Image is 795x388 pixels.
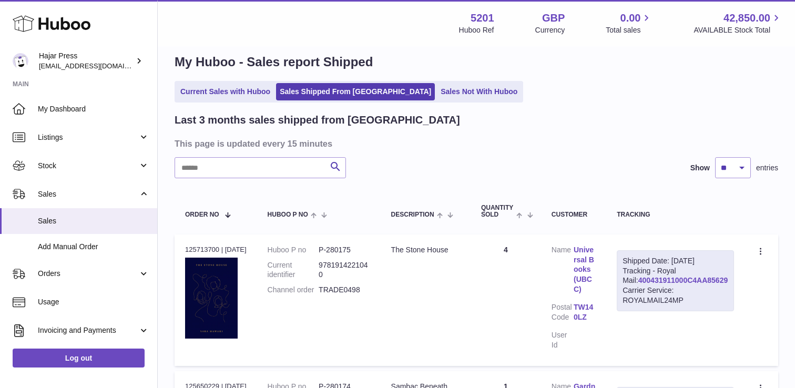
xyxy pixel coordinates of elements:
[574,245,596,294] a: Universal Books (UBCC)
[175,113,460,127] h2: Last 3 months sales shipped from [GEOGRAPHIC_DATA]
[268,285,319,295] dt: Channel order
[177,83,274,100] a: Current Sales with Huboo
[623,285,728,305] div: Carrier Service: ROYALMAIL24MP
[185,245,247,254] div: 125713700 | [DATE]
[437,83,521,100] a: Sales Not With Huboo
[175,54,778,70] h1: My Huboo - Sales report Shipped
[38,161,138,171] span: Stock
[756,163,778,173] span: entries
[552,245,574,297] dt: Name
[39,51,134,71] div: Hajar Press
[471,11,494,25] strong: 5201
[617,211,734,218] div: Tracking
[276,83,435,100] a: Sales Shipped From [GEOGRAPHIC_DATA]
[268,260,319,280] dt: Current identifier
[268,211,308,218] span: Huboo P no
[38,216,149,226] span: Sales
[694,11,782,35] a: 42,850.00 AVAILABLE Stock Total
[38,189,138,199] span: Sales
[38,297,149,307] span: Usage
[690,163,710,173] label: Show
[13,53,28,69] img: editorial@hajarpress.com
[185,258,238,339] img: 1620153415.png
[39,62,155,70] span: [EMAIL_ADDRESS][DOMAIN_NAME]
[391,211,434,218] span: Description
[319,245,370,255] dd: P-280175
[319,285,370,295] dd: TRADE0498
[459,25,494,35] div: Huboo Ref
[542,11,565,25] strong: GBP
[391,245,460,255] div: The Stone House
[620,11,641,25] span: 0.00
[552,211,596,218] div: Customer
[606,25,653,35] span: Total sales
[38,104,149,114] span: My Dashboard
[38,325,138,335] span: Invoicing and Payments
[723,11,770,25] span: 42,850.00
[175,138,776,149] h3: This page is updated every 15 minutes
[481,205,514,218] span: Quantity Sold
[13,349,145,367] a: Log out
[38,269,138,279] span: Orders
[552,302,574,325] dt: Postal Code
[38,242,149,252] span: Add Manual Order
[185,211,219,218] span: Order No
[319,260,370,280] dd: 9781914221040
[617,250,734,311] div: Tracking - Royal Mail:
[623,256,728,266] div: Shipped Date: [DATE]
[638,276,728,284] a: 400431911000C4AA85629
[694,25,782,35] span: AVAILABLE Stock Total
[606,11,653,35] a: 0.00 Total sales
[471,234,541,366] td: 4
[552,330,574,350] dt: User Id
[535,25,565,35] div: Currency
[574,302,596,322] a: TW14 0LZ
[268,245,319,255] dt: Huboo P no
[38,132,138,142] span: Listings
